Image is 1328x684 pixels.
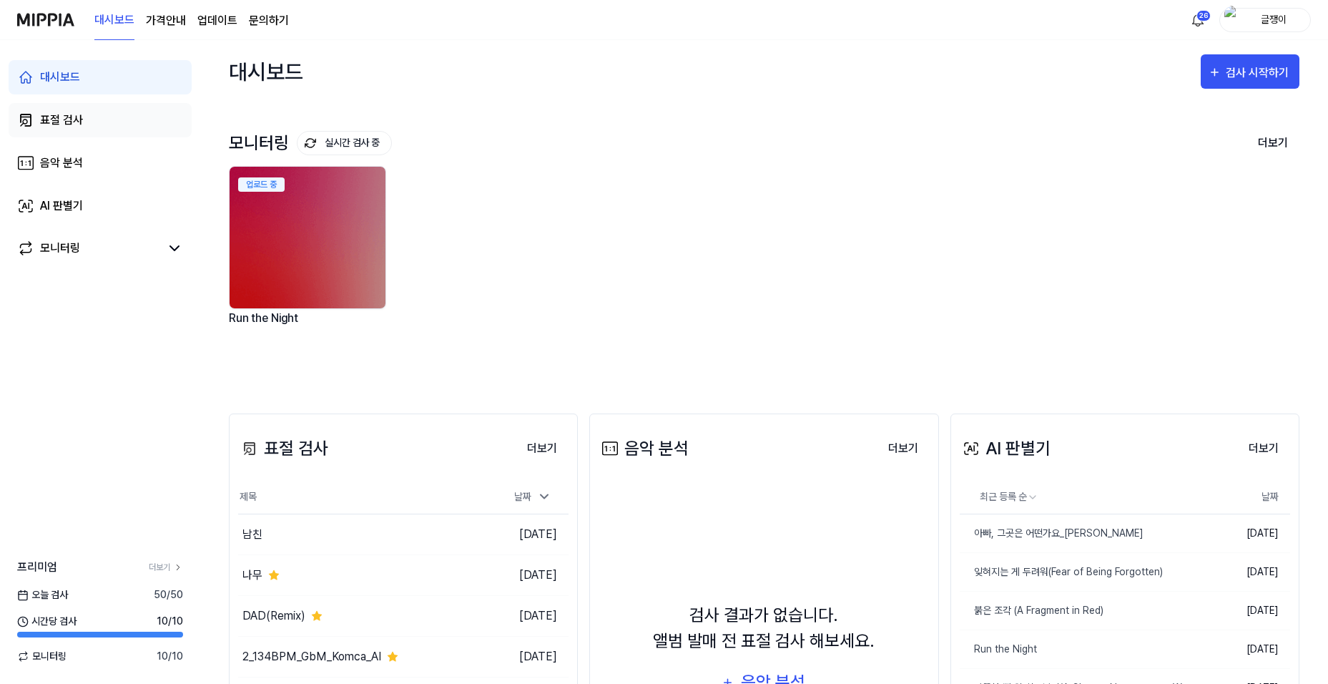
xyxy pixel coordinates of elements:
[486,637,569,678] td: [DATE]
[157,649,183,664] span: 10 / 10
[1224,6,1241,34] img: profile
[238,177,285,192] div: 업로드 중
[17,240,160,257] a: 모니터링
[297,131,392,155] button: 실시간 검사 중
[486,555,569,596] td: [DATE]
[1219,8,1311,32] button: profile글쟁이
[960,436,1051,461] div: AI 판별기
[305,137,316,149] img: monitoring Icon
[229,309,389,346] div: Run the Night
[1207,630,1290,669] td: [DATE]
[242,648,381,665] div: 2_134BPM_GbM_Komca_AI
[599,436,689,461] div: 음악 분석
[40,155,83,172] div: 음악 분석
[486,596,569,637] td: [DATE]
[154,587,183,602] span: 50 / 50
[94,1,134,40] a: 대시보드
[9,189,192,223] a: AI 판별기
[1207,553,1290,592] td: [DATE]
[40,240,80,257] div: 모니터링
[238,436,328,461] div: 표절 검사
[960,514,1207,552] a: 아빠, 그곳은 어떤가요_[PERSON_NAME]
[877,434,930,463] button: 더보기
[149,561,183,574] a: 더보기
[960,553,1207,591] a: 잊혀지는 게 두려워(Fear of Being Forgotten)
[960,642,1037,657] div: Run the Night
[653,602,875,654] div: 검사 결과가 없습니다. 앨범 발매 전 표절 검사 해보세요.
[960,592,1207,630] a: 붉은 조각 (A Fragment in Red)
[1237,434,1290,463] a: 더보기
[9,103,192,137] a: 표절 검사
[242,526,262,543] div: 남친
[157,614,183,629] span: 10 / 10
[17,587,68,602] span: 오늘 검사
[40,112,83,129] div: 표절 검사
[960,526,1143,541] div: 아빠, 그곳은 어떤가요_[PERSON_NAME]
[1246,11,1302,27] div: 글쟁이
[197,12,237,29] a: 업데이트
[1201,54,1299,89] button: 검사 시작하기
[1207,480,1290,514] th: 날짜
[960,565,1163,580] div: 잊혀지는 게 두려워(Fear of Being Forgotten)
[9,60,192,94] a: 대시보드
[486,514,569,555] td: [DATE]
[230,167,385,308] img: backgroundIamge
[1186,9,1209,31] button: 알림26
[516,434,569,463] a: 더보기
[229,54,303,89] div: 대시보드
[960,603,1103,618] div: 붉은 조각 (A Fragment in Red)
[17,649,67,664] span: 모니터링
[877,434,930,463] a: 더보기
[1207,592,1290,630] td: [DATE]
[1196,10,1211,21] div: 26
[146,12,186,29] button: 가격안내
[238,480,486,514] th: 제목
[960,630,1207,668] a: Run the Night
[9,146,192,180] a: 음악 분석
[1226,64,1292,82] div: 검사 시작하기
[242,607,305,625] div: DAD(Remix)
[249,12,289,29] a: 문의하기
[516,434,569,463] button: 더보기
[1237,434,1290,463] button: 더보기
[40,197,83,215] div: AI 판별기
[242,567,262,584] div: 나무
[1207,514,1290,553] td: [DATE]
[508,485,557,509] div: 날짜
[17,559,57,576] span: 프리미엄
[1246,128,1299,158] button: 더보기
[17,614,77,629] span: 시간당 검사
[229,131,392,155] div: 모니터링
[40,69,80,86] div: 대시보드
[1189,11,1206,29] img: 알림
